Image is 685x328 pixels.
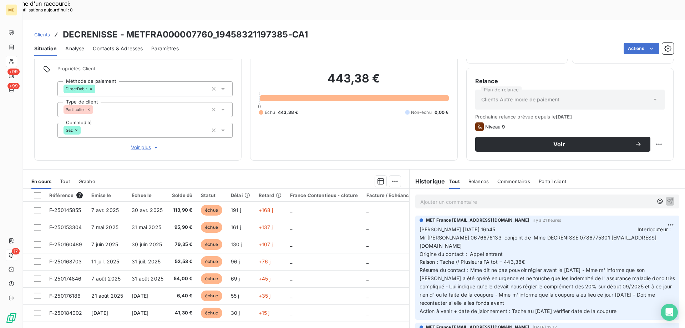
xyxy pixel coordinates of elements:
h3: DECRENISSE - METFRA000007760_19458321197385-CA1 [63,28,308,41]
span: Analyse [65,45,84,52]
span: 113,90 € [172,207,192,214]
span: [DATE] [556,114,572,120]
span: F-250145855 [49,207,81,213]
div: Retard [259,192,281,198]
span: F-250153304 [49,224,82,230]
h2: 443,38 € [259,71,448,93]
span: Échu [265,109,275,116]
span: Propriétés Client [57,66,233,76]
span: Contacts & Adresses [93,45,143,52]
span: _ [290,258,292,264]
span: _ [366,276,369,282]
span: 11 juil. 2025 [91,258,119,264]
span: Origine du contact : Appel entrant [420,251,503,257]
span: Graphe [78,178,95,184]
span: Niveau 9 [485,124,505,130]
span: Voir plus [131,144,159,151]
span: 52,53 € [172,258,192,265]
span: Paramètres [151,45,179,52]
span: F-250160489 [49,241,82,247]
span: Commentaires [497,178,530,184]
span: Situation [34,45,57,52]
span: [PERSON_NAME] [DATE] 16h45 Interlocuteur : Mr [PERSON_NAME] 0676676133 conjoint de Mme DECRENISSE... [420,226,673,249]
span: +15 j [259,310,270,316]
span: _ [366,224,369,230]
span: 31 août 2025 [132,276,163,282]
div: France Contentieux - cloture [290,192,358,198]
span: 17 [12,248,20,254]
span: Action à venir + date de jalonnement : Tache au [DATE] vérifier date de la coupure [420,308,616,314]
div: Facture / Echéancier [366,192,415,198]
span: échue [201,291,222,301]
span: Tout [449,178,460,184]
span: [DATE] [132,310,148,316]
span: Relances [468,178,489,184]
span: F-250174846 [49,276,82,282]
span: 0 [258,104,261,109]
span: échue [201,273,222,284]
span: Clients [34,32,50,37]
button: Actions [624,43,659,54]
span: Tout [60,178,70,184]
span: _ [366,293,369,299]
div: Open Intercom Messenger [661,304,678,321]
span: 21 août 2025 [91,293,123,299]
span: 7 avr. 2025 [91,207,119,213]
span: 31 juil. 2025 [132,258,161,264]
span: Portail client [539,178,566,184]
input: Ajouter une valeur [93,106,99,113]
span: 30 juin 2025 [132,241,162,247]
span: 31 mai 2025 [132,224,161,230]
span: _ [290,241,292,247]
div: Émise le [91,192,123,198]
span: 30 avr. 2025 [132,207,163,213]
div: Solde dû [172,192,192,198]
div: Échue le [132,192,163,198]
span: 30 j [231,310,240,316]
span: il y a 21 heures [533,218,561,222]
span: _ [366,241,369,247]
span: 0,00 € [435,109,449,116]
div: Délai [231,192,250,198]
span: 7 août 2025 [91,276,121,282]
span: Clients Autre mode de paiement [481,96,560,103]
span: échue [201,205,222,216]
span: +137 j [259,224,273,230]
span: 79,35 € [172,241,192,248]
a: Clients [34,31,50,38]
span: échue [201,239,222,250]
span: _ [290,293,292,299]
span: 7 [76,192,83,198]
span: En cours [31,178,51,184]
span: DirectDebit [66,87,87,91]
span: _ [290,207,292,213]
span: Gaz [66,128,73,132]
span: échue [201,256,222,267]
span: Prochaine relance prévue depuis le [475,114,665,120]
span: [DATE] [91,310,108,316]
span: Résumé du contact : Mme dit ne pas pouvoir régler avant le [DATE] - Mme m' informe que son [PERSO... [420,267,676,306]
span: 54,00 € [172,275,192,282]
span: 55 j [231,293,239,299]
span: +35 j [259,293,271,299]
span: 6,40 € [172,292,192,299]
span: 130 j [231,241,242,247]
span: 96 j [231,258,240,264]
span: +107 j [259,241,273,247]
button: Voir [475,137,650,152]
span: F-250184002 [49,310,82,316]
span: _ [290,310,292,316]
span: Non-échu [411,109,432,116]
span: 7 mai 2025 [91,224,118,230]
span: [DATE] [132,293,148,299]
span: 161 j [231,224,241,230]
span: 69 j [231,276,240,282]
span: +76 j [259,258,271,264]
span: 95,90 € [172,224,192,231]
span: +99 [7,69,20,75]
div: Statut [201,192,222,198]
button: Voir plus [57,143,233,151]
span: Voir [484,141,635,147]
span: F-250168703 [49,258,82,264]
span: échue [201,308,222,318]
